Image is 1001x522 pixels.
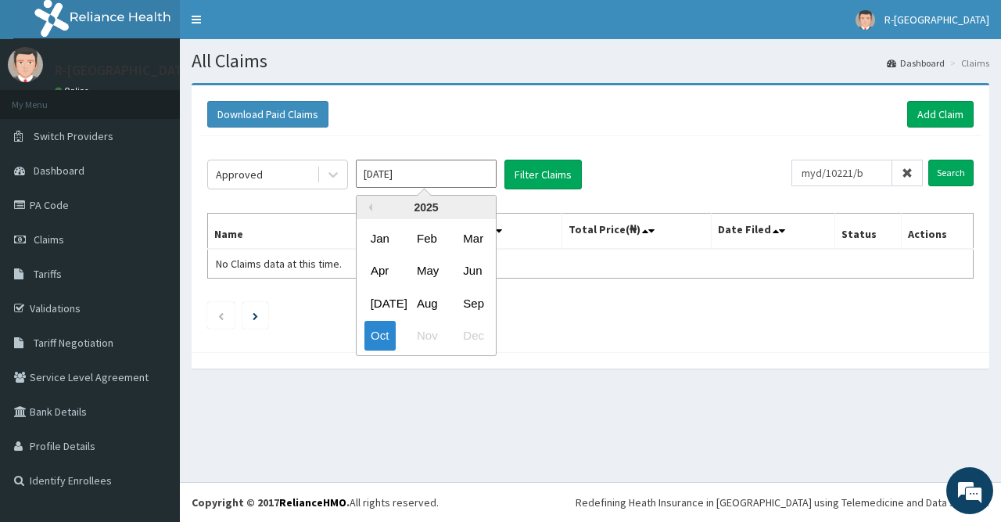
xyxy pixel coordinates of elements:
img: User Image [8,47,43,82]
div: month 2025-10 [357,222,496,352]
footer: All rights reserved. [180,482,1001,522]
th: Actions [901,214,973,250]
div: Choose January 2025 [364,224,396,253]
input: Select Month and Year [356,160,497,188]
a: Online [55,85,92,96]
span: Dashboard [34,164,84,178]
th: Total Price(₦) [561,214,711,250]
input: Search [928,160,974,186]
div: Choose May 2025 [411,257,442,286]
div: Chat with us now [81,88,263,108]
strong: Copyright © 2017 . [192,495,350,509]
div: Approved [216,167,263,182]
div: Choose September 2025 [457,289,488,318]
span: No Claims data at this time. [216,257,342,271]
span: Tariffs [34,267,62,281]
button: Previous Year [364,203,372,211]
a: Dashboard [887,56,945,70]
li: Claims [946,56,989,70]
th: Date Filed [711,214,834,250]
span: R-[GEOGRAPHIC_DATA] [884,13,989,27]
img: User Image [856,10,875,30]
a: Previous page [217,308,224,322]
p: R-[GEOGRAPHIC_DATA] [55,63,196,77]
div: Choose March 2025 [457,224,488,253]
div: Choose February 2025 [411,224,442,253]
a: RelianceHMO [279,495,346,509]
img: d_794563401_company_1708531726252_794563401 [29,78,63,117]
span: Tariff Negotiation [34,336,113,350]
div: Minimize live chat window [257,8,294,45]
th: Name [208,214,401,250]
button: Filter Claims [504,160,582,189]
h1: All Claims [192,51,989,71]
button: Download Paid Claims [207,101,328,128]
div: Choose July 2025 [364,289,396,318]
span: Switch Providers [34,129,113,143]
span: We're online! [91,160,216,318]
div: Choose October 2025 [364,322,396,351]
div: Choose August 2025 [411,289,442,318]
th: Status [834,214,901,250]
div: Choose June 2025 [457,257,488,286]
input: Search by HMO ID [791,160,892,186]
div: 2025 [357,196,496,219]
a: Next page [253,308,258,322]
div: Redefining Heath Insurance in [GEOGRAPHIC_DATA] using Telemedicine and Data Science! [576,495,989,510]
span: Claims [34,232,64,247]
a: Add Claim [907,101,974,128]
div: Choose April 2025 [364,257,396,286]
textarea: Type your message and hit 'Enter' [8,352,298,407]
